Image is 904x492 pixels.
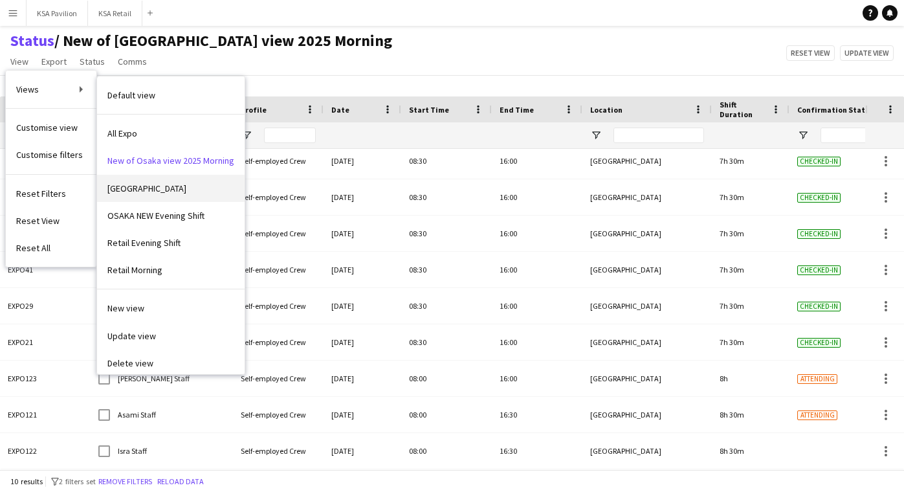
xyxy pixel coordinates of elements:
[233,143,324,179] div: Self-employed Crew
[241,129,252,141] button: Open Filter Menu
[582,179,712,215] div: [GEOGRAPHIC_DATA]
[492,288,582,324] div: 16:00
[582,324,712,360] div: [GEOGRAPHIC_DATA]
[96,475,155,489] button: Remove filters
[492,324,582,360] div: 16:00
[233,397,324,432] div: Self-employed Crew
[331,105,349,115] span: Date
[97,229,245,256] a: undefined
[324,433,401,469] div: [DATE]
[797,193,841,203] span: Checked-in
[401,179,492,215] div: 08:30
[401,288,492,324] div: 08:30
[97,350,245,377] a: undefined
[233,288,324,324] div: Self-employed Crew
[6,180,96,207] a: Reset Filters
[16,122,78,133] span: Customise view
[712,397,789,432] div: 8h 30m
[88,1,142,26] button: KSA Retail
[582,397,712,432] div: [GEOGRAPHIC_DATA]
[409,105,449,115] span: Start Time
[582,288,712,324] div: [GEOGRAPHIC_DATA]
[401,252,492,287] div: 08:30
[16,215,60,227] span: Reset View
[582,216,712,251] div: [GEOGRAPHIC_DATA]
[16,242,50,254] span: Reset All
[107,302,144,314] span: New view
[712,324,789,360] div: 7h 30m
[155,475,206,489] button: Reload data
[233,179,324,215] div: Self-employed Crew
[118,374,190,383] span: [PERSON_NAME] Staff
[500,105,534,115] span: End Time
[492,252,582,287] div: 16:00
[797,229,841,239] span: Checked-in
[97,175,245,202] a: undefined
[6,234,96,262] a: Reset All
[233,216,324,251] div: Self-employed Crew
[492,397,582,432] div: 16:30
[16,149,83,161] span: Customise filters
[797,157,841,166] span: Checked-in
[492,143,582,179] div: 16:00
[233,252,324,287] div: Self-employed Crew
[233,324,324,360] div: Self-employed Crew
[6,207,96,234] a: Reset View
[401,361,492,396] div: 08:00
[324,324,401,360] div: [DATE]
[41,56,67,67] span: Export
[107,330,156,342] span: Update view
[324,397,401,432] div: [DATE]
[107,357,153,369] span: Delete view
[797,410,837,420] span: Attending
[107,237,181,249] span: Retail Evening Shift
[324,179,401,215] div: [DATE]
[797,374,837,384] span: Attending
[233,433,324,469] div: Self-employed Crew
[107,183,186,194] span: [GEOGRAPHIC_DATA]
[97,256,245,284] a: undefined
[720,100,766,119] span: Shift Duration
[6,76,96,103] a: Views
[97,120,245,147] a: undefined
[36,53,72,70] a: Export
[113,53,152,70] a: Comms
[118,410,156,419] span: Asami Staff
[324,252,401,287] div: [DATE]
[324,216,401,251] div: [DATE]
[712,143,789,179] div: 7h 30m
[797,338,841,348] span: Checked-in
[797,105,874,115] span: Confirmation Status
[233,361,324,396] div: Self-employed Crew
[582,252,712,287] div: [GEOGRAPHIC_DATA]
[797,129,809,141] button: Open Filter Menu
[80,56,105,67] span: Status
[264,128,316,143] input: Profile Filter Input
[712,288,789,324] div: 7h 30m
[10,56,28,67] span: View
[107,155,234,166] span: New of Osaka view 2025 Morning
[401,143,492,179] div: 08:30
[590,129,602,141] button: Open Filter Menu
[118,56,147,67] span: Comms
[582,361,712,396] div: [GEOGRAPHIC_DATA]
[118,446,147,456] span: Isra Staff
[492,361,582,396] div: 16:00
[241,105,267,115] span: Profile
[107,128,137,139] span: All Expo
[401,433,492,469] div: 08:00
[712,361,789,396] div: 8h
[492,216,582,251] div: 16:00
[797,265,841,275] span: Checked-in
[59,476,96,486] span: 2 filters set
[107,89,155,101] span: Default view
[613,128,704,143] input: Location Filter Input
[107,210,204,221] span: OSAKA NEW Evening Shift
[97,202,245,229] a: undefined
[107,264,162,276] span: Retail Morning
[97,82,245,109] a: undefined
[840,45,894,61] button: Update view
[6,114,96,141] a: Customise view
[324,288,401,324] div: [DATE]
[74,53,110,70] a: Status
